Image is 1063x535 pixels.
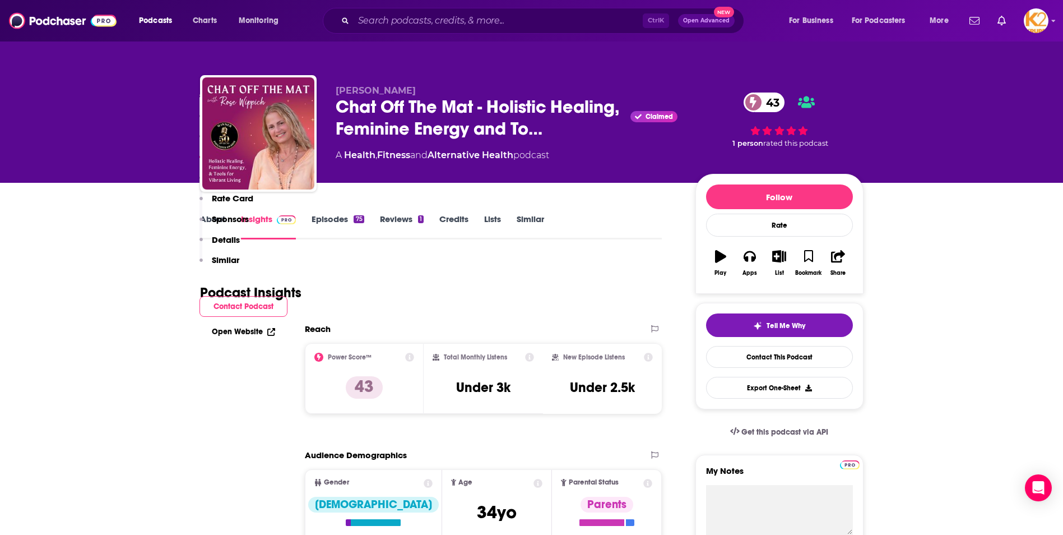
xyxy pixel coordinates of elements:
[477,501,517,523] span: 34 yo
[755,93,785,112] span: 43
[377,150,410,160] a: Fitness
[965,11,984,30] a: Show notifications dropdown
[231,12,293,30] button: open menu
[375,150,377,160] span: ,
[781,12,847,30] button: open menu
[9,10,117,31] img: Podchaser - Follow, Share and Rate Podcasts
[439,214,468,239] a: Credits
[1025,474,1052,501] div: Open Intercom Messenger
[823,243,852,283] button: Share
[753,321,762,330] img: tell me why sparkle
[199,214,249,234] button: Sponsors
[840,460,860,469] img: Podchaser Pro
[840,459,860,469] a: Pro website
[735,243,764,283] button: Apps
[706,377,853,399] button: Export One-Sheet
[706,465,853,485] label: My Notes
[139,13,172,29] span: Podcasts
[706,313,853,337] button: tell me why sparkleTell Me Why
[346,376,383,399] p: 43
[742,270,757,276] div: Apps
[199,296,287,317] button: Contact Podcast
[775,270,784,276] div: List
[844,12,922,30] button: open menu
[328,353,372,361] h2: Power Score™
[185,12,224,30] a: Charts
[721,418,838,446] a: Get this podcast via API
[706,243,735,283] button: Play
[732,139,763,147] span: 1 person
[706,214,853,237] div: Rate
[764,243,793,283] button: List
[212,255,239,265] p: Similar
[305,324,331,334] h2: Reach
[212,234,240,245] p: Details
[1024,8,1048,33] button: Show profile menu
[344,150,375,160] a: Health
[643,13,669,28] span: Ctrl K
[563,353,625,361] h2: New Episode Listens
[706,346,853,368] a: Contact This Podcast
[678,14,735,27] button: Open AdvancedNew
[767,321,805,330] span: Tell Me Why
[305,450,407,460] h2: Audience Demographics
[695,85,864,155] div: 43 1 personrated this podcast
[922,12,963,30] button: open menu
[569,479,619,486] span: Parental Status
[1024,8,1048,33] span: Logged in as K2Krupp
[333,8,755,34] div: Search podcasts, credits, & more...
[789,13,833,29] span: For Business
[336,149,549,162] div: A podcast
[484,214,501,239] a: Lists
[930,13,949,29] span: More
[683,18,730,24] span: Open Advanced
[428,150,513,160] a: Alternative Health
[794,243,823,283] button: Bookmark
[380,214,424,239] a: Reviews1
[706,185,853,209] button: Follow
[517,214,544,239] a: Similar
[199,255,239,275] button: Similar
[202,77,314,190] img: Chat Off The Mat - Holistic Healing, Feminine Energy and Tools for Vibrant Living
[581,497,633,513] div: Parents
[354,12,643,30] input: Search podcasts, credits, & more...
[993,11,1010,30] a: Show notifications dropdown
[570,379,635,396] h3: Under 2.5k
[714,7,734,17] span: New
[308,497,439,513] div: [DEMOGRAPHIC_DATA]
[830,270,846,276] div: Share
[744,93,785,112] a: 43
[239,13,278,29] span: Monitoring
[444,353,507,361] h2: Total Monthly Listens
[1024,8,1048,33] img: User Profile
[312,214,364,239] a: Episodes75
[714,270,726,276] div: Play
[212,214,249,224] p: Sponsors
[741,427,828,437] span: Get this podcast via API
[646,114,673,119] span: Claimed
[795,270,821,276] div: Bookmark
[458,479,472,486] span: Age
[324,479,349,486] span: Gender
[418,215,424,223] div: 1
[456,379,510,396] h3: Under 3k
[763,139,828,147] span: rated this podcast
[193,13,217,29] span: Charts
[336,85,416,96] span: [PERSON_NAME]
[410,150,428,160] span: and
[852,13,906,29] span: For Podcasters
[131,12,187,30] button: open menu
[354,215,364,223] div: 75
[212,327,275,336] a: Open Website
[199,234,240,255] button: Details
